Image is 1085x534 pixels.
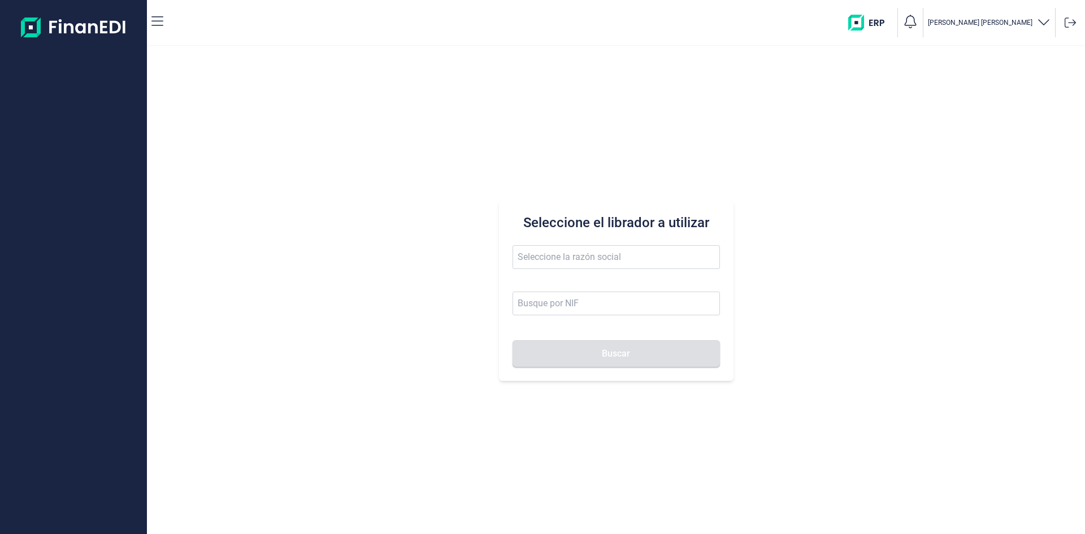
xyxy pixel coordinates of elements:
[602,349,630,358] span: Buscar
[928,18,1032,27] p: [PERSON_NAME] [PERSON_NAME]
[513,245,720,269] input: Seleccione la razón social
[513,214,720,232] h3: Seleccione el librador a utilizar
[928,15,1051,31] button: [PERSON_NAME] [PERSON_NAME]
[21,9,127,45] img: Logo de aplicación
[513,340,720,367] button: Buscar
[513,292,720,315] input: Busque por NIF
[848,15,893,31] img: erp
